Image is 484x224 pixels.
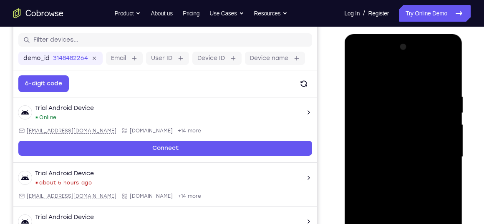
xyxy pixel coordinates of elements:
span: Cobrowse.io [116,188,159,195]
span: +14 more [164,123,188,129]
label: Device ID [184,50,212,58]
a: Try Online Demo [399,5,471,22]
a: Log In [344,5,360,22]
span: / [363,8,365,18]
button: 6-digit code [5,71,55,87]
time: Thu Sep 04 2025 09:59:38 GMT+0300 (Eastern European Summer Time) [26,175,79,182]
div: Trial Android Device [22,209,81,217]
div: Email [5,188,103,195]
div: Online [22,110,43,116]
div: Last seen [23,177,24,179]
label: demo_id [10,50,36,58]
h1: Connect [20,5,66,18]
div: App [108,123,159,129]
span: android@example.com [13,188,103,195]
input: Filter devices... [20,31,294,40]
div: App [108,188,159,195]
label: User ID [138,50,159,58]
label: Email [98,50,113,58]
a: Connect [5,136,299,151]
span: +14 more [164,188,188,195]
div: Last seen [23,221,24,223]
div: Trial Android Device [22,165,81,173]
div: Trial Android Device [22,100,81,108]
a: Go to the home page [13,8,63,18]
a: Register [368,5,389,22]
span: android@example.com [13,123,103,129]
div: New devices found. [23,112,24,114]
label: Device name [237,50,275,58]
button: Refresh [282,71,299,87]
a: Pricing [183,5,199,22]
button: Resources [254,5,288,22]
button: Product [115,5,141,22]
a: About us [151,5,172,22]
button: Use Cases [209,5,244,22]
span: Cobrowse.io [116,123,159,129]
div: Email [5,123,103,129]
